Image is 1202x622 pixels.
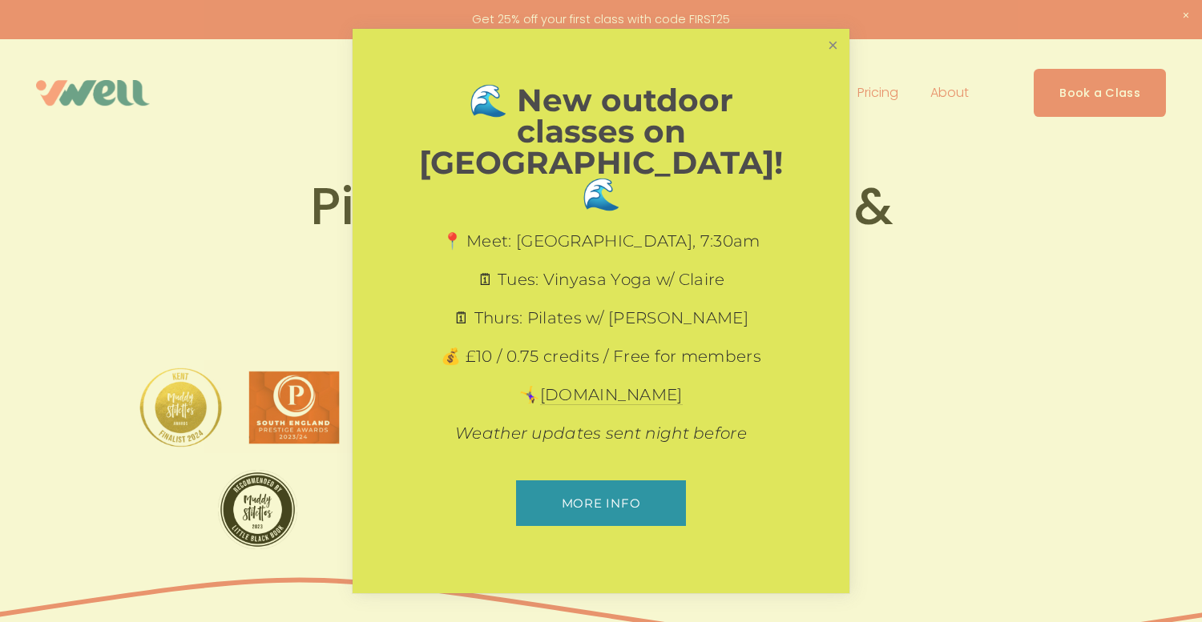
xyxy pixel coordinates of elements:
p: 💰 £10 / 0.75 credits / Free for members [409,345,793,367]
a: More info [516,480,685,526]
p: 🗓 Tues: Vinyasa Yoga w/ Claire [409,268,793,291]
p: 🗓 Thurs: Pilates w/ [PERSON_NAME] [409,307,793,329]
h1: 🌊 New outdoor classes on [GEOGRAPHIC_DATA]! 🌊 [409,85,793,210]
a: Close [819,31,847,59]
p: 🤸‍♀️ [409,383,793,406]
em: Weather updates sent night before [455,423,747,443]
p: 📍 Meet: [GEOGRAPHIC_DATA], 7:30am [409,230,793,252]
a: [DOMAIN_NAME] [540,385,683,405]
